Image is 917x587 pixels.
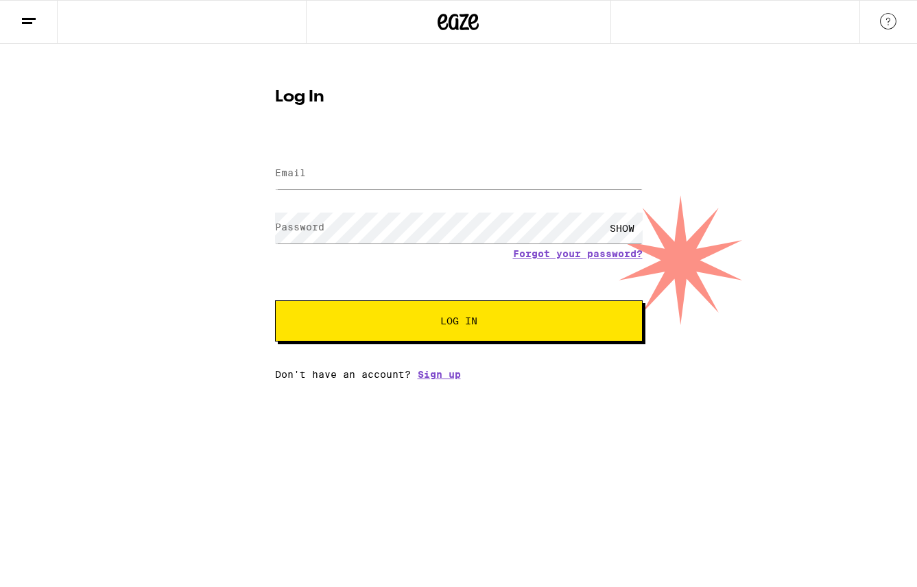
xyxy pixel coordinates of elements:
div: SHOW [602,213,643,243]
button: Log In [275,300,643,342]
a: Forgot your password? [513,248,643,259]
label: Email [275,167,306,178]
h1: Log In [275,89,643,106]
div: Don't have an account? [275,369,643,380]
a: Sign up [418,369,461,380]
label: Password [275,221,324,232]
input: Email [275,158,643,189]
span: Log In [440,316,477,326]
